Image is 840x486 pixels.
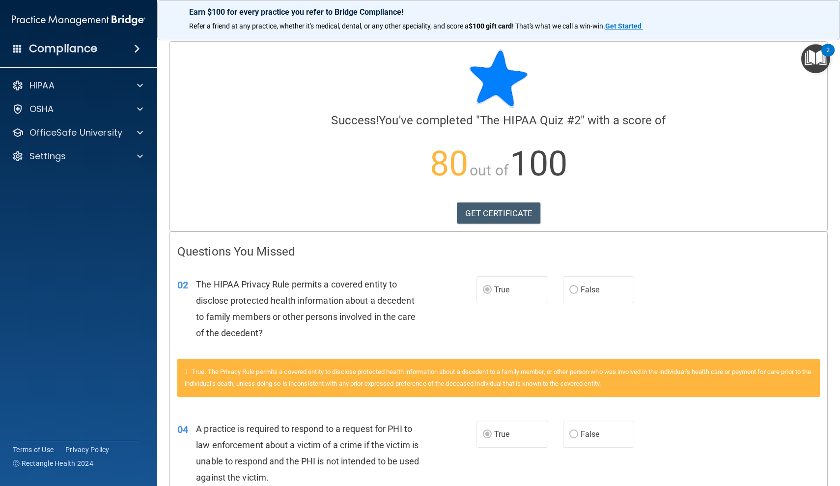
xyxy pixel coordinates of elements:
img: blue-star-rounded.9d042014.png [469,49,528,108]
a: Get Started [605,22,643,30]
a: GET CERTIFICATE [457,202,541,224]
strong: $100 gift card [469,22,512,30]
h4: You've completed " " with a score of [177,114,820,127]
span: The HIPAA Privacy Rule permits a covered entity to disclose protected health information about a ... [196,279,416,339]
a: HIPAA [12,80,143,91]
p: HIPAA [29,80,55,91]
input: False [569,286,578,294]
div: 2 [826,50,830,63]
span: A practice is required to respond to a request for PHI to law enforcement about a victim of a cri... [196,424,419,483]
span: 100 [510,143,567,184]
img: PMB logo [12,10,145,30]
input: True [483,431,492,438]
a: Terms of Use [13,445,54,455]
h4: Questions You Missed [177,245,820,258]
span: out of [470,162,508,179]
p: Earn $100 for every practice you refer to Bridge Compliance! [189,7,808,17]
span: 04 [177,424,188,435]
a: Privacy Policy [65,445,110,455]
p: OSHA [29,103,54,115]
span: False [581,285,600,294]
a: Settings [12,150,143,162]
p: OfficeSafe University [29,127,122,139]
p: Settings [29,150,66,162]
span: True. The Privacy Rule permits a covered entity to disclose protected health information about a ... [185,368,811,387]
span: 02 [177,279,188,291]
span: Refer a friend at any practice, whether it's medical, dental, or any other speciality, and score a [189,22,469,30]
button: Open Resource Center, 2 new notifications [801,44,830,73]
span: The HIPAA Quiz #2 [480,114,581,127]
span: Success! [331,114,379,127]
a: OfficeSafe University [12,127,143,139]
span: False [581,429,600,439]
span: True [494,429,509,439]
span: ! That's what we call a win-win. [512,22,605,30]
input: True [483,286,492,294]
span: True [494,285,509,294]
a: OSHA [12,103,143,115]
input: False [569,431,578,438]
span: Ⓒ Rectangle Health 2024 [13,458,93,468]
span: 80 [430,143,468,184]
h4: Compliance [29,42,97,56]
strong: Get Started [605,22,642,30]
